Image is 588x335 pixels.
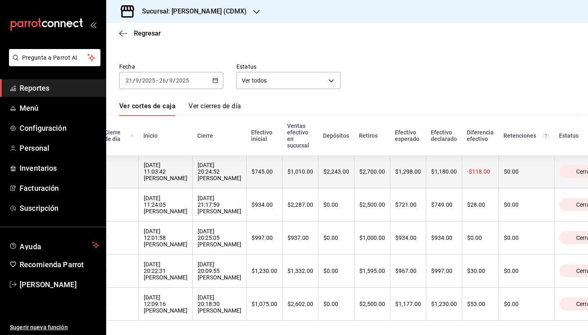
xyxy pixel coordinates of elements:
[359,268,385,274] div: $1,595.00
[504,168,549,175] div: $0.00
[143,132,187,139] div: Inicio
[125,77,133,84] input: --
[198,162,241,181] div: [DATE] 20:24:52 [PERSON_NAME]
[395,201,421,208] div: $721.00
[323,234,349,241] div: $0.00
[395,129,421,142] div: Efectivo esperado
[6,59,100,68] a: Pregunta a Parrot AI
[359,168,385,175] div: $2,700.00
[136,7,247,16] h3: Sucursal: [PERSON_NAME] (CDMX)
[431,268,457,274] div: $997.00
[287,234,313,241] div: $937.00
[323,132,349,139] div: Depósitos
[105,301,134,307] div: -
[144,261,187,281] div: [DATE] 20:22:31 [PERSON_NAME]
[166,77,169,84] span: /
[252,234,277,241] div: $997.00
[504,234,549,241] div: $0.00
[504,301,549,307] div: $0.00
[467,301,494,307] div: $53.00
[119,64,223,69] label: Fecha
[359,132,385,139] div: Retiros
[359,301,385,307] div: $2,500.00
[20,123,99,134] span: Configuración
[395,268,421,274] div: $967.00
[20,203,99,214] span: Suscripción
[251,129,277,142] div: Efectivo inicial
[20,83,99,94] span: Reportes
[252,301,277,307] div: $1,075.00
[543,132,549,139] svg: Total de retenciones de propinas registradas
[395,234,421,241] div: $934.00
[135,77,139,84] input: --
[323,168,349,175] div: $2,243.00
[431,301,457,307] div: $1,230.00
[144,294,187,314] div: [DATE] 12:09:16 [PERSON_NAME]
[287,268,313,274] div: $1,332.00
[323,301,349,307] div: $0.00
[431,234,457,241] div: $934.00
[467,234,494,241] div: $0.00
[323,268,349,274] div: $0.00
[252,201,277,208] div: $934.00
[20,240,89,250] span: Ayuda
[359,201,385,208] div: $2,500.00
[173,77,176,84] span: /
[90,21,96,28] button: open_drawer_menu
[467,268,494,274] div: $30.00
[10,323,99,332] span: Sugerir nueva función
[176,77,189,84] input: ----
[105,201,134,208] div: -
[20,143,99,154] span: Personal
[503,132,549,139] div: Retenciones
[236,64,341,69] label: Estatus
[159,77,166,84] input: --
[467,129,494,142] div: Diferencia efectivo
[467,168,494,175] div: -$118.00
[144,195,187,214] div: [DATE] 11:24:05 [PERSON_NAME]
[197,132,241,139] div: Cierre
[9,49,100,66] button: Pregunta a Parrot AI
[119,102,241,116] div: navigation tabs
[105,234,134,241] div: -
[119,29,161,37] button: Regresar
[139,77,142,84] span: /
[431,168,457,175] div: $1,180.00
[431,201,457,208] div: $749.00
[198,195,241,214] div: [DATE] 21:17:59 [PERSON_NAME]
[252,268,277,274] div: $1,230.00
[504,201,549,208] div: $0.00
[198,228,241,248] div: [DATE] 20:25:05 [PERSON_NAME]
[198,294,241,314] div: [DATE] 20:18:30 [PERSON_NAME]
[287,301,313,307] div: $2,602.00
[189,102,241,116] a: Ver cierres de día
[22,54,88,62] span: Pregunta a Parrot AI
[142,77,156,84] input: ----
[504,268,549,274] div: $0.00
[20,103,99,114] span: Menú
[144,228,187,248] div: [DATE] 12:01:58 [PERSON_NAME]
[105,268,134,274] div: -
[431,129,457,142] div: Efectivo declarado
[198,261,241,281] div: [DATE] 20:09:55 [PERSON_NAME]
[156,77,158,84] span: -
[105,129,134,142] div: Cierre de día
[144,162,187,181] div: [DATE] 11:03:42 [PERSON_NAME]
[133,77,135,84] span: /
[20,183,99,194] span: Facturación
[105,168,134,175] div: -
[20,259,99,270] span: Recomienda Parrot
[252,168,277,175] div: $745.00
[119,102,176,116] a: Ver cortes de caja
[20,279,99,290] span: [PERSON_NAME]
[130,132,134,139] svg: El número de cierre de día es consecutivo y consolida todos los cortes de caja previos en un únic...
[395,168,421,175] div: $1,298.00
[20,163,99,174] span: Inventarios
[134,29,161,37] span: Regresar
[287,201,313,208] div: $2,287.00
[236,72,341,89] div: Ver todos
[395,301,421,307] div: $1,177.00
[287,123,313,149] div: Ventas efectivo en sucursal
[467,201,494,208] div: $28.00
[323,201,349,208] div: $0.00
